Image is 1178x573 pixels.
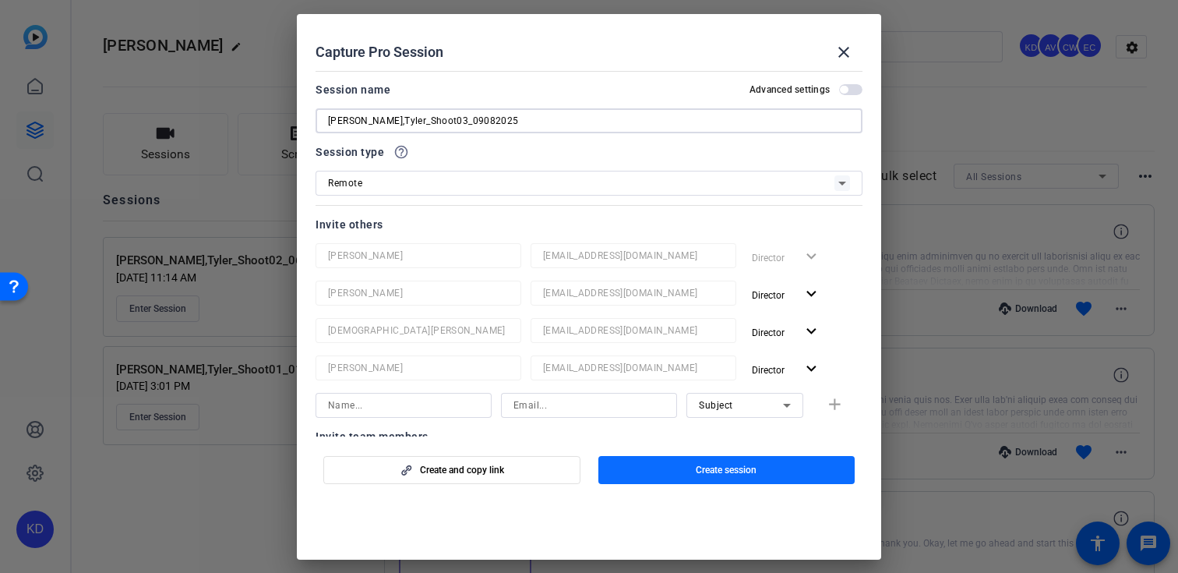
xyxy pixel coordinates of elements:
input: Name... [328,284,509,302]
input: Name... [328,246,509,265]
span: Session type [316,143,384,161]
input: Name... [328,321,509,340]
span: Director [752,365,785,376]
input: Email... [543,246,724,265]
input: Enter Session Name [328,111,850,130]
mat-icon: expand_more [802,285,821,304]
button: Director [746,318,827,346]
button: Create session [598,456,855,484]
span: Director [752,290,785,301]
h2: Advanced settings [749,83,830,96]
button: Director [746,355,827,384]
button: Create and copy link [323,456,580,484]
mat-icon: expand_more [802,322,821,341]
span: Create and copy link [420,464,504,476]
mat-icon: close [834,43,853,62]
div: Capture Pro Session [316,34,862,71]
span: Director [752,327,785,338]
div: Session name [316,80,390,99]
span: Remote [328,178,362,189]
input: Name... [328,359,509,377]
input: Email... [543,359,724,377]
input: Email... [513,396,665,415]
mat-icon: expand_more [802,359,821,379]
span: Create session [696,464,757,476]
button: Director [746,281,827,309]
span: Subject [699,400,733,411]
input: Email... [543,284,724,302]
input: Email... [543,321,724,340]
input: Name... [328,396,479,415]
mat-icon: help_outline [393,144,409,160]
div: Invite others [316,215,862,234]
